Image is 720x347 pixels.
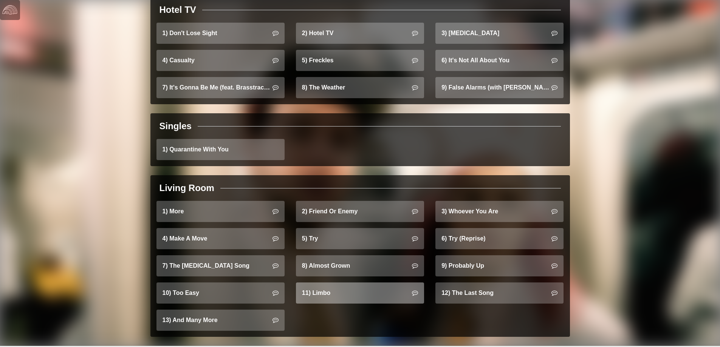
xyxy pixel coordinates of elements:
a: 7) It's Gonna Be Me (feat. Brasstracks) [156,77,285,98]
a: 10) Too Easy [156,282,285,304]
a: 8) The Weather [296,77,424,98]
a: 11) Limbo [296,282,424,304]
a: 3) Whoever You Are [435,201,564,222]
a: 6) Try (Reprise) [435,228,564,249]
a: 1) Quarantine With You [156,139,285,160]
a: 13) And Many More [156,310,285,331]
img: logo-white-4c48a5e4bebecaebe01ca5a9d34031cfd3d4ef9ae749242e8c4bf12ef99f53e8.png [2,2,17,17]
a: 3) [MEDICAL_DATA] [435,23,564,44]
a: 8) Almost Grown [296,255,424,276]
a: 7) The [MEDICAL_DATA] Song [156,255,285,276]
a: 2) Hotel TV [296,23,424,44]
a: 4) Casualty [156,50,285,71]
a: 5) Try [296,228,424,249]
a: 4) Make A Move [156,228,285,249]
div: Hotel TV [159,3,196,17]
a: 5) Freckles [296,50,424,71]
div: Singles [159,119,192,133]
div: Living Room [159,181,214,195]
a: 9) Probably Up [435,255,564,276]
a: 1) Don't Lose Sight [156,23,285,44]
a: 1) More [156,201,285,222]
a: 9) False Alarms (with [PERSON_NAME]) [435,77,564,98]
a: 6) It's Not All About You [435,50,564,71]
a: 12) The Last Song [435,282,564,304]
a: 2) Friend Or Enemy [296,201,424,222]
